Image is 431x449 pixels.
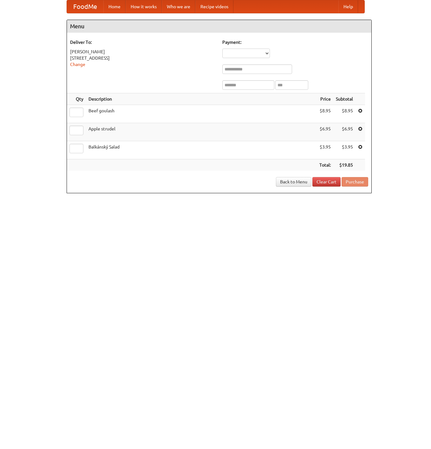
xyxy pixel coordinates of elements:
[222,39,368,45] h5: Payment:
[317,141,333,159] td: $3.95
[70,55,216,61] div: [STREET_ADDRESS]
[70,49,216,55] div: [PERSON_NAME]
[67,20,371,33] h4: Menu
[86,141,317,159] td: Balkánský Salad
[86,105,317,123] td: Beef goulash
[312,177,341,187] a: Clear Cart
[86,93,317,105] th: Description
[317,105,333,123] td: $8.95
[333,105,356,123] td: $8.95
[195,0,233,13] a: Recipe videos
[67,93,86,105] th: Qty
[342,177,368,187] button: Purchase
[162,0,195,13] a: Who we are
[86,123,317,141] td: Apple strudel
[70,62,85,67] a: Change
[126,0,162,13] a: How it works
[276,177,311,187] a: Back to Menu
[103,0,126,13] a: Home
[333,123,356,141] td: $6.95
[338,0,358,13] a: Help
[317,93,333,105] th: Price
[317,159,333,171] th: Total:
[333,141,356,159] td: $3.95
[317,123,333,141] td: $6.95
[67,0,103,13] a: FoodMe
[70,39,216,45] h5: Deliver To:
[333,159,356,171] th: $19.85
[333,93,356,105] th: Subtotal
